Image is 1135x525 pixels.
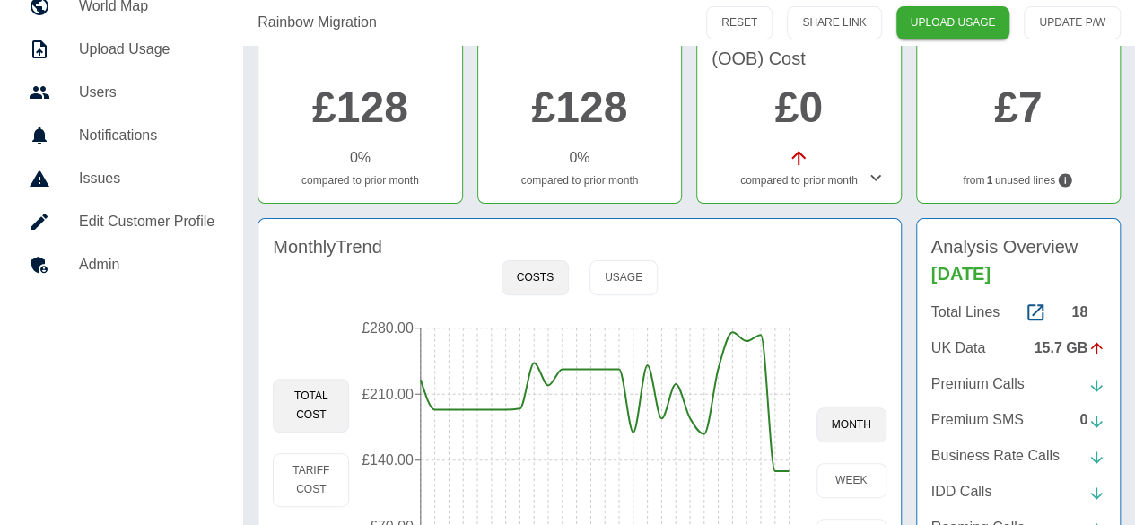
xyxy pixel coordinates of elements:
[1071,302,1105,323] div: 18
[14,200,229,243] a: Edit Customer Profile
[706,6,773,39] button: RESET
[493,172,667,188] p: compared to prior month
[273,453,349,507] button: Tariff Cost
[493,18,667,72] h4: Fixed Tariff Cost
[931,233,1105,287] h4: Analysis Overview
[502,260,569,295] button: Costs
[79,168,214,189] h5: Issues
[931,302,1105,323] a: Total Lines18
[1057,172,1073,188] svg: Lines not used during your chosen timeframe. If multiple months selected only lines never used co...
[931,264,991,284] span: [DATE]
[896,6,1010,39] a: UPLOAD USAGE
[362,320,414,336] tspan: £280.00
[931,18,1105,72] h4: Unused Lines Cost
[79,39,214,60] h5: Upload Usage
[994,83,1042,131] a: £7
[531,83,627,131] a: £128
[931,373,1025,395] p: Premium Calls
[569,147,589,169] p: 0 %
[931,481,1105,503] a: IDD Calls
[712,18,886,72] h4: Out of Bundle (OOB) Cost
[350,147,371,169] p: 0 %
[362,387,414,402] tspan: £210.00
[273,172,447,188] p: compared to prior month
[816,463,886,498] button: week
[14,71,229,114] a: Users
[816,407,886,442] button: month
[931,337,1105,359] a: UK Data15.7 GB
[787,6,881,39] button: SHARE LINK
[79,254,214,276] h5: Admin
[79,211,214,232] h5: Edit Customer Profile
[14,114,229,157] a: Notifications
[931,481,992,503] p: IDD Calls
[931,409,1105,431] a: Premium SMS0
[273,18,447,72] h4: Total Cost
[931,302,1000,323] p: Total Lines
[931,409,1024,431] p: Premium SMS
[79,125,214,146] h5: Notifications
[931,373,1105,395] a: Premium Calls
[931,172,1105,188] p: from unused lines
[1079,409,1105,431] div: 0
[79,82,214,103] h5: Users
[14,157,229,200] a: Issues
[14,243,229,286] a: Admin
[775,83,823,131] a: £0
[273,233,382,260] h4: Monthly Trend
[312,83,408,131] a: £128
[931,445,1060,467] p: Business Rate Calls
[931,445,1105,467] a: Business Rate Calls
[362,452,414,468] tspan: £140.00
[987,172,993,188] b: 1
[1024,6,1121,39] button: UPDATE P/W
[258,12,377,33] a: Rainbow Migration
[273,379,349,433] button: Total Cost
[14,28,229,71] a: Upload Usage
[1034,337,1105,359] div: 15.7 GB
[931,337,985,359] p: UK Data
[589,260,658,295] button: Usage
